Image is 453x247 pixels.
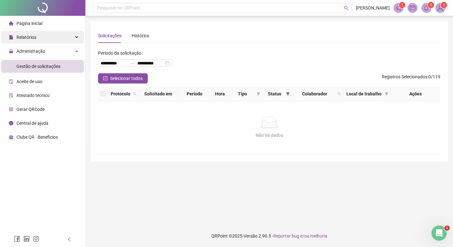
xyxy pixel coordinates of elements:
[436,3,445,13] img: 72416
[16,49,45,54] span: Administração
[273,233,327,238] span: Reportar bug e/ou melhoria
[139,87,177,101] th: Solicitado em
[9,21,13,26] span: home
[16,121,48,126] span: Central de ajuda
[431,226,447,241] iframe: Intercom live chat
[444,226,450,231] span: 1
[103,76,108,81] span: check-square
[344,6,349,10] span: search
[428,2,434,8] sup: 1
[399,2,405,8] sup: 1
[265,90,283,97] span: Status
[441,2,447,8] sup: Atualize o seu contato no menu Meus Dados
[106,132,433,139] div: Não há dados
[16,107,45,112] span: Gerar QRCode
[9,135,13,139] span: gift
[111,90,130,97] span: Protocolo
[16,135,58,140] span: Clube QR - Beneficios
[110,75,143,82] span: Selecionar todos
[285,89,291,99] span: filter
[130,61,135,66] span: swap-right
[382,73,440,83] span: : 0 / 119
[401,3,403,7] span: 1
[257,92,260,96] span: filter
[16,79,42,84] span: Aceite de uso
[23,236,30,242] span: linkedin
[231,90,254,97] span: Tipo
[443,3,445,7] span: 1
[98,48,146,58] label: Período da solicitação
[9,49,13,53] span: lock
[410,5,415,11] span: mail
[295,90,335,97] span: Colaborador
[9,93,13,98] span: solution
[16,35,36,40] span: Relatórios
[394,90,438,97] div: Ações
[424,5,429,11] span: bell
[356,4,390,11] span: [PERSON_NAME]
[336,89,342,99] span: search
[9,121,13,125] span: info-circle
[133,92,137,96] span: search
[16,64,60,69] span: Gestão de solicitações
[382,74,427,79] span: Registros Selecionados
[9,79,13,84] span: audit
[16,21,42,26] span: Página inicial
[346,90,382,97] span: Local de trabalho
[9,35,13,39] span: file
[385,92,388,96] span: filter
[14,236,20,242] span: facebook
[98,73,148,83] button: Selecionar todos
[430,3,432,7] span: 1
[212,87,228,101] th: Hora
[98,32,121,39] div: Solicitações
[255,89,262,99] span: filter
[16,93,50,98] span: Atestado técnico
[383,89,390,99] span: filter
[67,237,71,242] span: left
[244,233,258,238] span: Versão
[177,87,212,101] th: Período
[132,89,138,99] span: search
[286,92,290,96] span: filter
[33,236,39,242] span: instagram
[9,107,13,111] span: qrcode
[85,225,453,247] footer: QRPoint © 2025 - 2.90.5 -
[132,32,149,39] div: Histórico
[130,61,135,66] span: to
[337,92,341,96] span: search
[396,5,401,11] span: notification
